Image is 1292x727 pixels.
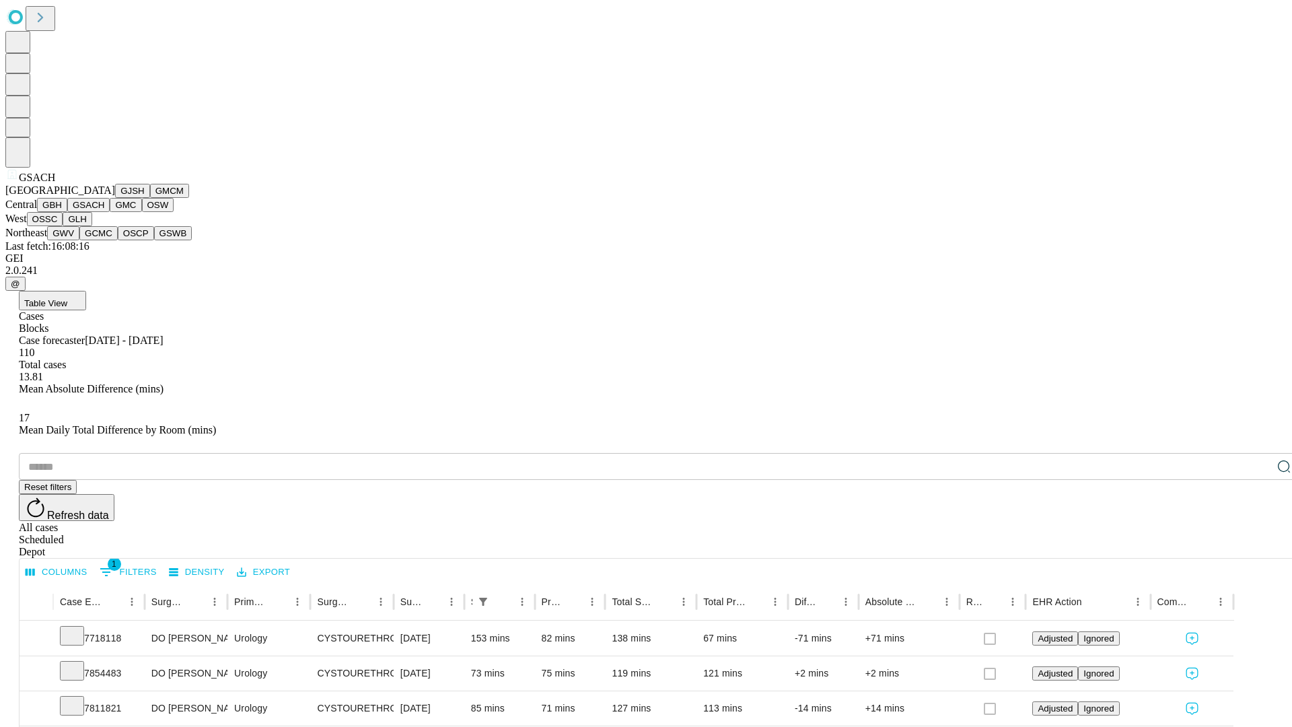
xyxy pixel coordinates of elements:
span: West [5,213,27,224]
button: Adjusted [1032,631,1078,646]
button: Expand [26,662,46,686]
button: Menu [937,592,956,611]
button: Menu [371,592,390,611]
button: Select columns [22,562,91,583]
button: Adjusted [1032,666,1078,681]
span: Refresh data [47,510,109,521]
div: 73 mins [471,656,528,691]
div: Surgeon Name [151,596,185,607]
div: Surgery Date [400,596,422,607]
button: Menu [766,592,785,611]
div: Urology [234,621,303,656]
button: GMCM [150,184,189,198]
div: EHR Action [1032,596,1081,607]
div: [DATE] [400,691,458,726]
div: 7854483 [60,656,138,691]
span: Mean Daily Total Difference by Room (mins) [19,424,216,436]
button: Menu [674,592,693,611]
span: 17 [19,412,30,423]
div: 121 mins [703,656,781,691]
span: Northeast [5,227,47,238]
button: Adjusted [1032,701,1078,716]
div: Urology [234,691,303,726]
div: 7718118 [60,621,138,656]
div: CYSTOURETHROSCOPY [MEDICAL_DATA] WITH [MEDICAL_DATA] AND [MEDICAL_DATA] INSERTION [317,656,386,691]
button: Ignored [1078,631,1119,646]
div: Absolute Difference [865,596,917,607]
div: Predicted In Room Duration [542,596,563,607]
div: Case Epic Id [60,596,102,607]
button: Sort [269,592,288,611]
button: Show filters [474,592,493,611]
span: 1 [108,557,121,571]
button: Sort [1192,592,1211,611]
button: OSCP [118,226,154,240]
button: Sort [104,592,122,611]
div: Surgery Name [317,596,351,607]
button: GWV [47,226,79,240]
div: [DATE] [400,656,458,691]
button: Sort [919,592,937,611]
button: Sort [353,592,371,611]
button: GSACH [67,198,110,212]
button: @ [5,277,26,291]
span: [DATE] - [DATE] [85,335,163,346]
div: 2.0.241 [5,265,1287,277]
div: Primary Service [234,596,268,607]
div: Total Predicted Duration [703,596,746,607]
button: GJSH [115,184,150,198]
span: Mean Absolute Difference (mins) [19,383,164,394]
span: Ignored [1083,633,1114,644]
button: GBH [37,198,67,212]
span: Table View [24,298,67,308]
button: Sort [747,592,766,611]
div: Total Scheduled Duration [612,596,654,607]
button: Sort [1083,592,1102,611]
div: 127 mins [612,691,690,726]
span: Ignored [1083,703,1114,714]
button: Export [234,562,293,583]
div: Urology [234,656,303,691]
div: CYSTOURETHROSCOPY [MEDICAL_DATA] WITH [MEDICAL_DATA] AND [MEDICAL_DATA] INSERTION [317,691,386,726]
div: 67 mins [703,621,781,656]
div: -14 mins [795,691,852,726]
span: Case forecaster [19,335,85,346]
div: Difference [795,596,816,607]
button: Ignored [1078,701,1119,716]
div: +2 mins [795,656,852,691]
button: Menu [205,592,224,611]
button: Sort [564,592,583,611]
button: OSSC [27,212,63,226]
button: Menu [1003,592,1022,611]
button: Sort [984,592,1003,611]
div: GEI [5,252,1287,265]
button: Reset filters [19,480,77,494]
span: Last fetch: 16:08:16 [5,240,89,252]
div: Scheduled In Room Duration [471,596,472,607]
div: DO [PERSON_NAME] A Do [151,656,221,691]
button: Menu [1128,592,1147,611]
div: -71 mins [795,621,852,656]
span: @ [11,279,20,289]
button: Menu [583,592,602,611]
span: 13.81 [19,371,43,382]
button: Menu [836,592,855,611]
div: 75 mins [542,656,599,691]
div: 113 mins [703,691,781,726]
button: Density [166,562,228,583]
div: 85 mins [471,691,528,726]
button: GLH [63,212,92,226]
div: Resolved in EHR [966,596,984,607]
div: +14 mins [865,691,953,726]
button: Menu [442,592,461,611]
button: Menu [122,592,141,611]
button: GMC [110,198,141,212]
button: Refresh data [19,494,114,521]
button: Expand [26,697,46,721]
button: Table View [19,291,86,310]
button: Ignored [1078,666,1119,681]
span: Total cases [19,359,66,370]
div: Comments [1157,596,1191,607]
button: GCMC [79,226,118,240]
button: Show filters [96,561,160,583]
